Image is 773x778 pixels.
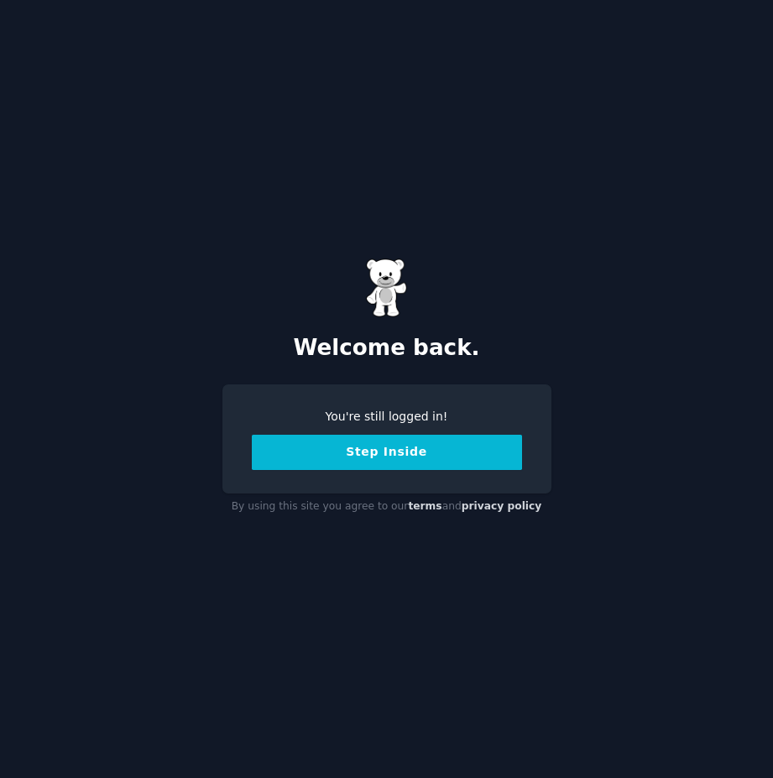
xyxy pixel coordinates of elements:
a: Step Inside [252,445,522,458]
div: You're still logged in! [252,408,522,426]
h2: Welcome back. [222,335,551,362]
button: Step Inside [252,435,522,470]
img: Gummy Bear [366,258,408,317]
a: terms [408,500,441,512]
a: privacy policy [462,500,542,512]
div: By using this site you agree to our and [222,493,551,520]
